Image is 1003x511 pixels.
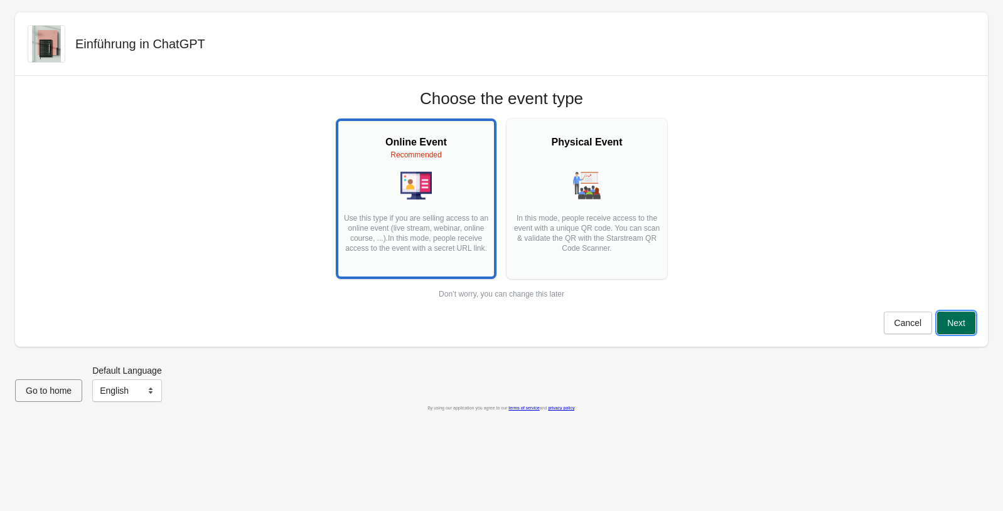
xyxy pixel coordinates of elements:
span: Next [947,318,965,328]
button: Physical EventIn this mode, people receive access to the event with a unique QR code. You can sca... [507,119,667,279]
img: ChatGptVol1.jpg [32,26,61,62]
a: privacy policy [548,406,574,410]
button: Cancel [884,312,933,334]
h2: Einführung in ChatGPT [75,35,205,53]
p: In this mode, people receive access to the event with a unique QR code. You can scan & validate t... [513,213,661,263]
button: Go to home [15,379,82,402]
label: Default Language [92,364,162,377]
a: terms of service [508,406,539,410]
p: Use this type if you are selling access to an online event (live stream, webinar, online course, ... [342,213,490,263]
img: physical-event-845dc57dcf8a37f45bd70f14adde54f6.png [571,170,603,201]
h2: Physical Event [513,135,661,150]
span: Go to home [26,386,72,396]
span: Cancel [894,318,922,328]
h1: Choose the event type [420,88,583,108]
a: Go to home [15,386,82,396]
div: Recommended [342,150,490,160]
button: Online EventRecommendedUse this type if you are selling access to an online event (live stream, w... [336,119,496,279]
h2: Online Event [342,135,490,150]
img: online-event-5d64391802a09ceff1f8b055f10f5880.png [400,170,432,201]
div: Don’t worry, you can change this later [439,289,564,299]
div: By using our application you agree to our and . [15,402,988,414]
button: Next [937,312,975,334]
